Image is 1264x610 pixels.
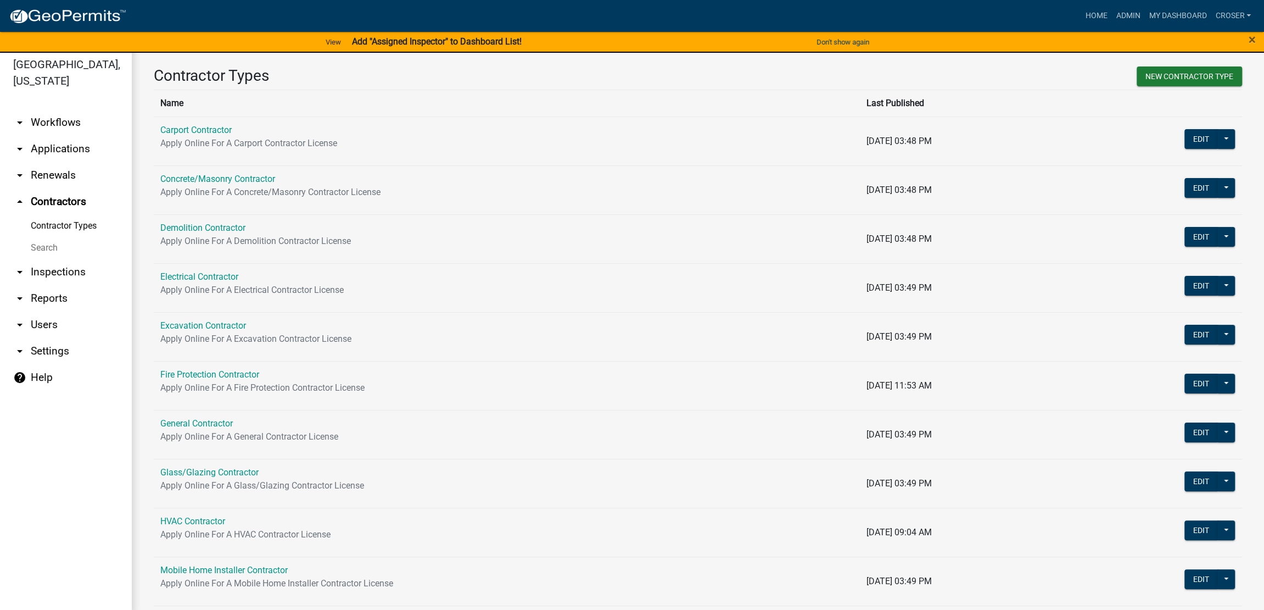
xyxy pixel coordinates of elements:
[160,332,853,346] p: Apply Online For A Excavation Contractor License
[1184,276,1218,296] button: Edit
[1184,472,1218,491] button: Edit
[13,116,26,129] i: arrow_drop_down
[160,418,233,429] a: General Contractor
[866,478,932,489] span: [DATE] 03:49 PM
[860,90,1069,117] th: Last Published
[13,292,26,305] i: arrow_drop_down
[160,528,853,541] p: Apply Online For A HVAC Contractor License
[1249,32,1256,47] span: ×
[13,345,26,358] i: arrow_drop_down
[1111,5,1144,26] a: Admin
[160,271,238,282] a: Electrical Contractor
[1184,423,1218,442] button: Edit
[1144,5,1211,26] a: My Dashboard
[812,33,874,51] button: Don't show again
[866,576,932,586] span: [DATE] 03:49 PM
[160,430,853,443] p: Apply Online For A General Contractor License
[1184,520,1218,540] button: Edit
[154,90,860,117] th: Name
[866,429,932,440] span: [DATE] 03:49 PM
[160,235,853,248] p: Apply Online For A Demolition Contractor License
[1184,227,1218,247] button: Edit
[13,371,26,384] i: help
[13,169,26,182] i: arrow_drop_down
[160,467,259,478] a: Glass/Glazing Contractor
[866,136,932,146] span: [DATE] 03:48 PM
[160,516,225,526] a: HVAC Contractor
[160,369,259,380] a: Fire Protection Contractor
[160,223,245,233] a: Demolition Contractor
[13,265,26,279] i: arrow_drop_down
[1249,33,1256,46] button: Close
[160,381,853,395] p: Apply Online For A Fire Protection Contractor License
[160,137,853,150] p: Apply Online For A Carport Contractor License
[160,125,232,135] a: Carport Contractor
[866,380,932,391] span: [DATE] 11:53 AM
[866,331,932,342] span: [DATE] 03:49 PM
[352,36,522,47] strong: Add "Assigned Inspector" to Dashboard List!
[1211,5,1255,26] a: croser
[1081,5,1111,26] a: Home
[160,577,853,590] p: Apply Online For A Mobile Home Installer Contractor License
[160,284,853,297] p: Apply Online For A Electrical Contractor License
[866,282,932,293] span: [DATE] 03:49 PM
[1184,374,1218,393] button: Edit
[1184,325,1218,345] button: Edit
[321,33,345,51] a: View
[866,234,932,244] span: [DATE] 03:48 PM
[160,565,288,575] a: Mobile Home Installer Contractor
[866,185,932,195] span: [DATE] 03:48 PM
[160,479,853,492] p: Apply Online For A Glass/Glazing Contractor License
[1184,178,1218,198] button: Edit
[160,186,853,199] p: Apply Online For A Concrete/Masonry Contractor License
[1184,129,1218,149] button: Edit
[866,527,932,537] span: [DATE] 09:04 AM
[13,142,26,156] i: arrow_drop_down
[160,320,246,331] a: Excavation Contractor
[160,174,275,184] a: Concrete/Masonry Contractor
[13,195,26,208] i: arrow_drop_up
[1137,66,1242,86] button: New Contractor Type
[1184,569,1218,589] button: Edit
[13,318,26,331] i: arrow_drop_down
[154,66,690,85] h3: Contractor Types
